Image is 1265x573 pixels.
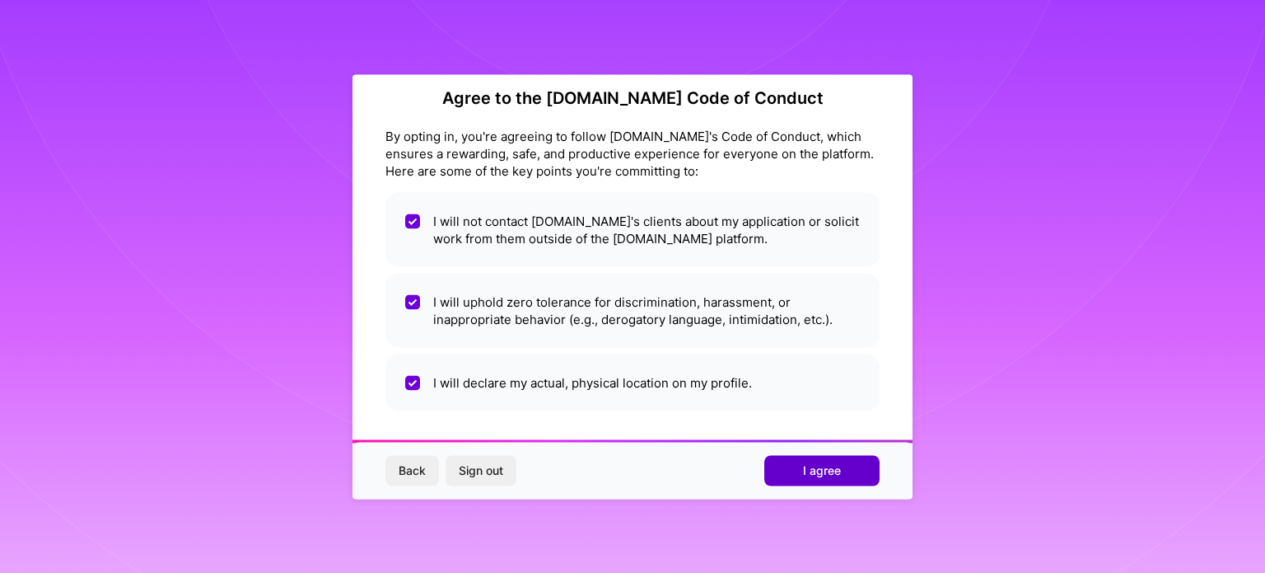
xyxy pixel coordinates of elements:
li: I will declare my actual, physical location on my profile. [385,354,880,411]
li: I will uphold zero tolerance for discrimination, harassment, or inappropriate behavior (e.g., der... [385,273,880,347]
span: Sign out [459,463,503,479]
div: By opting in, you're agreeing to follow [DOMAIN_NAME]'s Code of Conduct, which ensures a rewardin... [385,127,880,179]
span: Back [399,463,426,479]
button: Back [385,456,439,486]
h2: Agree to the [DOMAIN_NAME] Code of Conduct [385,87,880,107]
span: I agree [803,463,841,479]
button: Sign out [446,456,516,486]
button: I agree [764,456,880,486]
li: I will not contact [DOMAIN_NAME]'s clients about my application or solicit work from them outside... [385,192,880,266]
